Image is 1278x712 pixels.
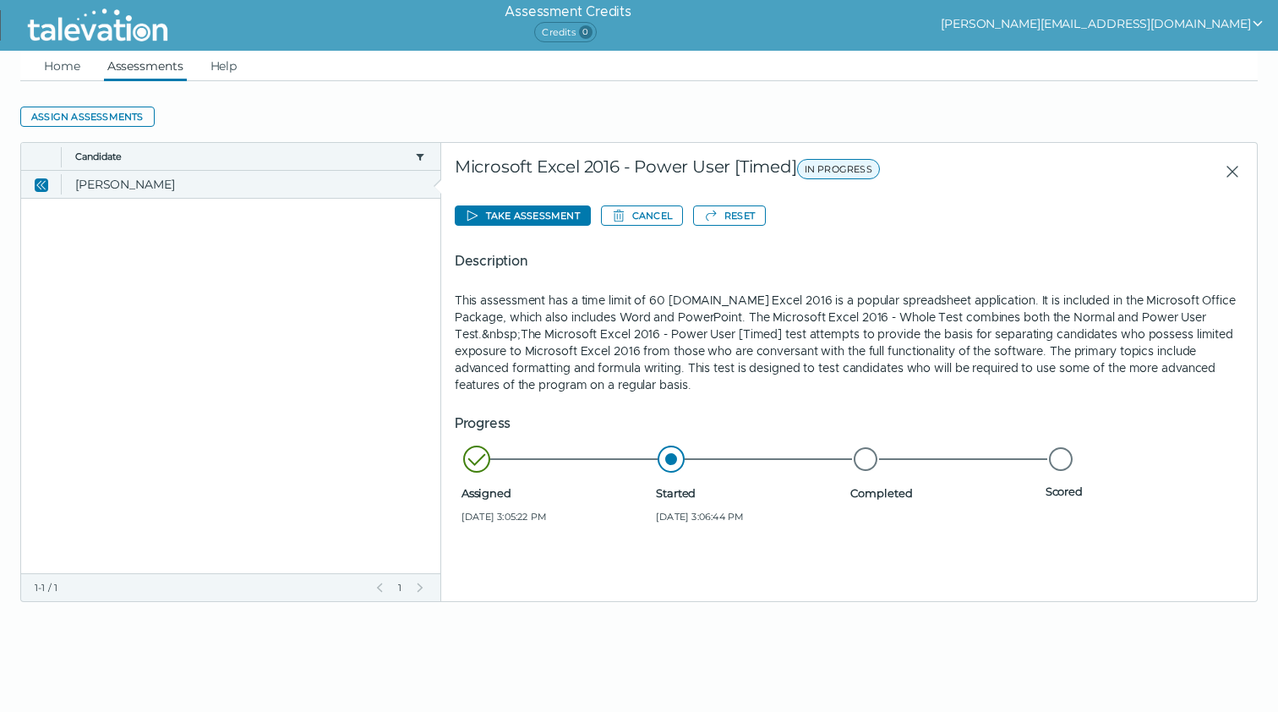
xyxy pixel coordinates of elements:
span: 1 [396,581,403,594]
button: Close [1211,156,1243,187]
span: Started [656,486,844,500]
span: 0 [579,25,593,39]
span: [DATE] 3:06:44 PM [656,510,844,523]
span: IN PROGRESS [797,159,880,179]
cds-icon: Close [35,178,48,192]
img: Talevation_Logo_Transparent_white.png [20,4,175,47]
button: candidate filter [413,150,427,163]
span: Completed [850,486,1038,500]
clr-dg-cell: [PERSON_NAME] [62,171,440,198]
button: Close [31,174,52,194]
span: Assigned [461,486,649,500]
button: Cancel [601,205,683,226]
button: Take assessment [455,205,591,226]
span: [DATE] 3:05:22 PM [461,510,649,523]
button: Previous Page [373,581,386,594]
button: Assign assessments [20,107,155,127]
p: This assessment has a time limit of 60 [DOMAIN_NAME] Excel 2016 is a popular spreadsheet applicat... [455,292,1243,393]
a: Help [207,51,241,81]
a: Assessments [104,51,187,81]
span: Scored [1046,485,1233,498]
button: Next Page [413,581,427,594]
button: Candidate [75,150,408,163]
h5: Progress [455,414,1243,434]
h5: Description [455,251,1243,271]
div: 1-1 / 1 [35,581,363,594]
span: Credits [534,22,596,42]
button: Reset [693,205,766,226]
button: show user actions [941,14,1264,34]
a: Home [41,51,84,81]
h6: Assessment Credits [505,2,631,22]
div: Microsoft Excel 2016 - Power User [Timed] [455,156,1049,187]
